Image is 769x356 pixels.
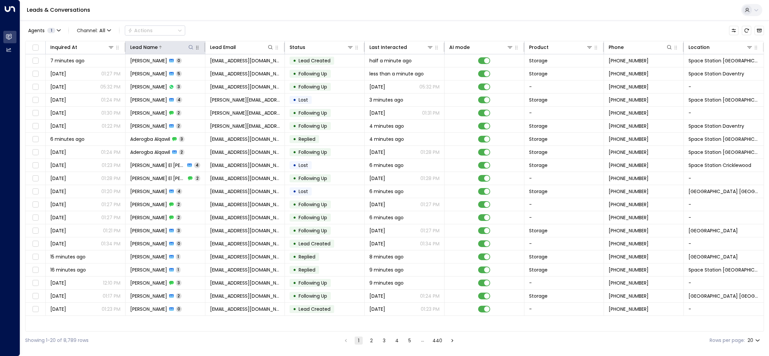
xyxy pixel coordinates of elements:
[299,201,327,208] span: Following Up
[609,162,649,169] span: +447951389786
[684,80,764,93] td: -
[50,83,66,90] span: Jun 30, 2025
[210,97,280,103] span: greg.baldwin@htmltd.co.uk
[688,149,759,156] span: Space Station Garretts Green
[449,43,470,51] div: AI mode
[609,280,649,286] span: +447722078113
[293,133,296,145] div: •
[130,57,167,64] span: Andrew Martin
[684,277,764,289] td: -
[293,68,296,79] div: •
[293,81,296,93] div: •
[50,280,66,286] span: Aug 02, 2025
[529,136,548,142] span: Storage
[355,337,363,345] button: page 1
[210,149,280,156] span: aderogba_adeyemi@yahoo.com
[369,280,404,286] span: 9 minutes ago
[529,97,548,103] span: Storage
[393,337,401,345] button: Go to page 4
[101,149,120,156] p: 01:24 PM
[529,149,548,156] span: Storage
[31,83,40,91] span: Toggle select row
[299,149,327,156] span: Following Up
[176,280,182,286] span: 3
[293,55,296,66] div: •
[688,162,751,169] span: Space Station Cricklewood
[293,199,296,210] div: •
[130,83,167,90] span: Suzy Putt
[210,162,280,169] span: mennamasr@gmail.com
[529,253,548,260] span: Storage
[299,293,327,299] span: Following Up
[130,110,167,116] span: Greg Baldwin
[688,253,738,260] span: Space Station Stirchley
[524,277,604,289] td: -
[293,146,296,158] div: •
[176,110,182,116] span: 2
[50,136,85,142] span: 6 minutes ago
[50,149,66,156] span: Aug 19, 2025
[748,336,761,345] div: 20
[369,306,385,312] span: Aug 19, 2025
[609,110,649,116] span: +447770657879
[31,305,40,313] span: Toggle select row
[293,173,296,184] div: •
[609,57,649,64] span: +447387287831
[210,175,280,182] span: mennamasr@gmail.com
[31,148,40,157] span: Toggle select row
[609,136,649,142] span: +447503479947
[27,6,90,14] a: Leads & Conversations
[293,303,296,315] div: •
[524,303,604,315] td: -
[50,97,66,103] span: Aug 11, 2025
[609,83,649,90] span: +447850566545
[31,70,40,78] span: Toggle select row
[176,267,181,273] span: 1
[176,254,181,259] span: 1
[529,43,549,51] div: Product
[290,43,354,51] div: Status
[130,293,167,299] span: Nirmela Sperring
[130,136,170,142] span: Aderogba Alqawil
[609,70,649,77] span: +447850566545
[210,201,280,208] span: dvdwilk@aol.com
[130,43,194,51] div: Lead Name
[31,253,40,261] span: Toggle select row
[449,43,513,51] div: AI mode
[609,293,649,299] span: +447722078113
[342,336,457,345] nav: pagination navigation
[369,188,404,195] span: 6 minutes ago
[101,70,120,77] p: 01:27 PM
[369,70,424,77] span: less than a minute ago
[210,136,280,142] span: aderogba_adeyemi@yahoo.com
[176,293,182,299] span: 2
[31,200,40,209] span: Toggle select row
[50,240,66,247] span: Aug 15, 2025
[31,122,40,130] span: Toggle select row
[299,175,327,182] span: Following Up
[422,110,440,116] p: 01:31 PM
[418,337,426,345] div: …
[210,280,280,286] span: sperringbobbie@gmail.com
[31,44,40,52] span: Toggle select all
[609,240,649,247] span: +447449779839
[103,293,120,299] p: 01:17 PM
[50,188,66,195] span: Aug 11, 2025
[50,123,66,129] span: Yesterday
[609,227,649,234] span: +447449779839
[28,28,45,33] span: Agents
[130,253,167,260] span: Jennifer MacNamara
[128,27,153,34] div: Actions
[130,227,167,234] span: Karin Vazirani
[210,188,280,195] span: dvdwilk@aol.com
[367,337,375,345] button: Go to page 2
[176,201,182,207] span: 2
[50,70,66,77] span: Aug 15, 2025
[420,149,440,156] p: 01:28 PM
[130,188,167,195] span: John Wilson
[130,162,185,169] span: Menna Tallah El Masri
[688,97,759,103] span: Space Station Solihull
[529,162,548,169] span: Storage
[176,84,182,90] span: 3
[31,227,40,235] span: Toggle select row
